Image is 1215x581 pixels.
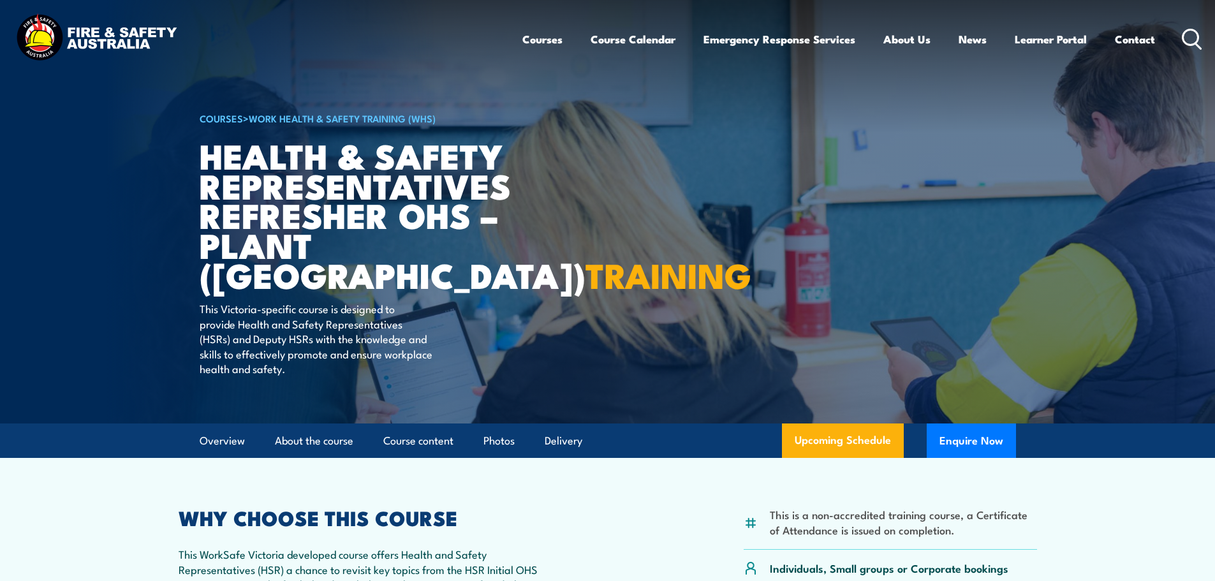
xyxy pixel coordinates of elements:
[883,22,931,56] a: About Us
[200,111,243,125] a: COURSES
[249,111,436,125] a: Work Health & Safety Training (WHS)
[927,423,1016,458] button: Enquire Now
[770,507,1037,537] li: This is a non-accredited training course, a Certificate of Attendance is issued on completion.
[782,423,904,458] a: Upcoming Schedule
[703,22,855,56] a: Emergency Response Services
[522,22,563,56] a: Courses
[200,424,245,458] a: Overview
[959,22,987,56] a: News
[585,247,751,300] strong: TRAINING
[200,301,432,376] p: This Victoria-specific course is designed to provide Health and Safety Representatives (HSRs) and...
[1115,22,1155,56] a: Contact
[1015,22,1087,56] a: Learner Portal
[483,424,515,458] a: Photos
[770,561,1008,575] p: Individuals, Small groups or Corporate bookings
[200,140,515,290] h1: Health & Safety Representatives Refresher OHS – Plant ([GEOGRAPHIC_DATA])
[200,110,515,126] h6: >
[591,22,675,56] a: Course Calendar
[545,424,582,458] a: Delivery
[179,508,551,526] h2: WHY CHOOSE THIS COURSE
[275,424,353,458] a: About the course
[383,424,453,458] a: Course content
